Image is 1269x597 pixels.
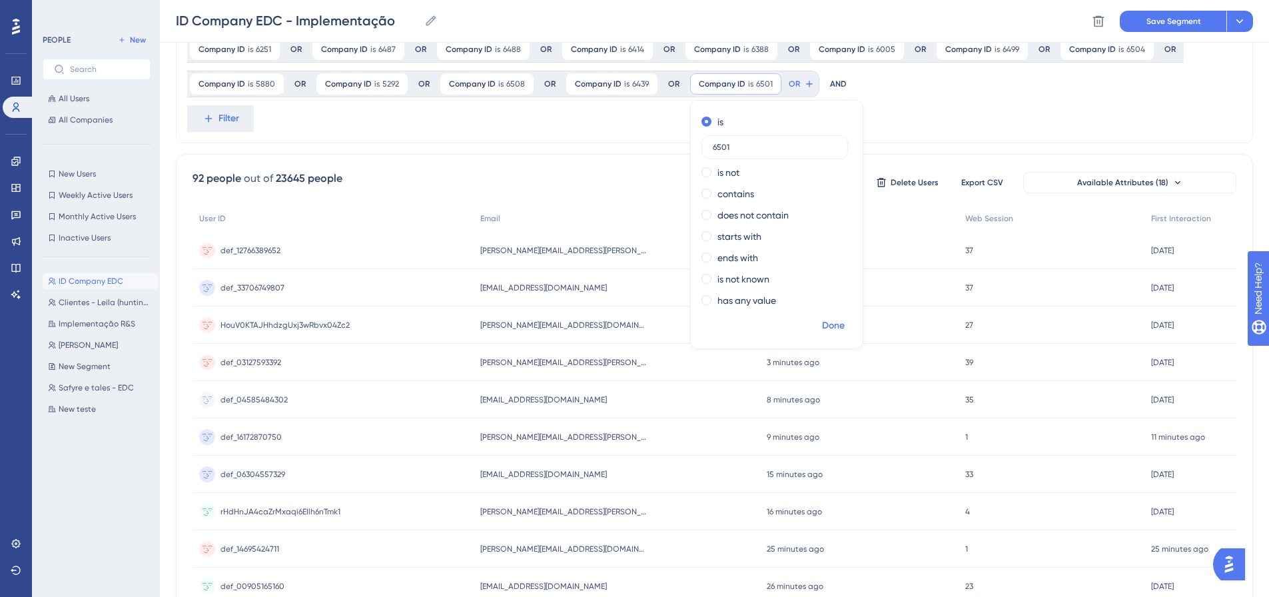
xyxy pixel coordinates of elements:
[1120,11,1226,32] button: Save Segment
[1039,44,1050,55] div: OR
[503,44,521,55] span: 6488
[256,44,271,55] span: 6251
[418,79,430,89] div: OR
[220,544,279,554] span: def_14695424711
[59,233,111,243] span: Inactive Users
[480,357,647,368] span: [PERSON_NAME][EMAIL_ADDRESS][PERSON_NAME][DOMAIN_NAME]
[220,394,288,405] span: def_04585484302
[632,79,649,89] span: 6439
[480,432,647,442] span: [PERSON_NAME][EMAIL_ADDRESS][PERSON_NAME][DOMAIN_NAME]
[43,358,159,374] button: New Segment
[1151,213,1211,224] span: First Interaction
[995,44,1000,55] span: is
[961,177,1003,188] span: Export CSV
[1164,44,1176,55] div: OR
[819,44,865,55] span: Company ID
[717,186,754,202] label: contains
[370,44,376,55] span: is
[1213,544,1253,584] iframe: UserGuiding AI Assistant Launcher
[620,44,626,55] span: is
[767,395,820,404] time: 8 minutes ago
[1077,177,1168,188] span: Available Attributes (18)
[59,276,123,287] span: ID Company EDC
[1151,246,1174,255] time: [DATE]
[965,283,973,293] span: 37
[220,432,282,442] span: def_16172870750
[199,44,245,55] span: Company ID
[571,44,618,55] span: Company ID
[743,44,749,55] span: is
[868,44,873,55] span: is
[717,207,789,223] label: does not contain
[624,79,630,89] span: is
[965,213,1013,224] span: Web Session
[244,171,273,187] div: out of
[59,190,133,201] span: Weekly Active Users
[59,340,118,350] span: [PERSON_NAME]
[965,245,973,256] span: 37
[130,35,146,45] span: New
[220,581,284,592] span: def_00905165160
[965,394,974,405] span: 35
[1126,44,1145,55] span: 6504
[43,209,151,225] button: Monthly Active Users
[965,320,973,330] span: 27
[480,581,607,592] span: [EMAIL_ADDRESS][DOMAIN_NAME]
[965,469,973,480] span: 33
[449,79,496,89] span: Company ID
[751,44,769,55] span: 6388
[220,283,284,293] span: def_33706749807
[495,44,500,55] span: is
[756,79,773,89] span: 6501
[717,250,758,266] label: ends with
[43,35,71,45] div: PEOPLE
[506,79,525,89] span: 6508
[43,187,151,203] button: Weekly Active Users
[59,318,135,329] span: Implementação R&S
[822,318,845,334] span: Done
[294,79,306,89] div: OR
[1151,320,1174,330] time: [DATE]
[1151,507,1174,516] time: [DATE]
[1003,44,1019,55] span: 6499
[43,166,151,182] button: New Users
[480,213,500,224] span: Email
[276,171,342,187] div: 23645 people
[1069,44,1116,55] span: Company ID
[290,44,302,55] div: OR
[480,320,647,330] span: [PERSON_NAME][EMAIL_ADDRESS][DOMAIN_NAME]
[965,432,968,442] span: 1
[415,44,426,55] div: OR
[43,112,151,128] button: All Companies
[748,79,753,89] span: is
[767,582,823,591] time: 26 minutes ago
[663,44,675,55] div: OR
[480,283,607,293] span: [EMAIL_ADDRESS][DOMAIN_NAME]
[59,404,96,414] span: New teste
[480,245,647,256] span: [PERSON_NAME][EMAIL_ADDRESS][PERSON_NAME][DOMAIN_NAME]
[1023,172,1236,193] button: Available Attributes (18)
[949,172,1015,193] button: Export CSV
[717,271,769,287] label: is not known
[1151,395,1174,404] time: [DATE]
[915,44,926,55] div: OR
[713,143,837,152] input: Type the value
[1146,16,1201,27] span: Save Segment
[220,320,350,330] span: HouV0KTAJHhdzgUxj3wRbvx04Zc2
[767,358,819,367] time: 3 minutes ago
[767,507,822,516] time: 16 minutes ago
[1151,432,1205,442] time: 11 minutes ago
[694,44,741,55] span: Company ID
[1151,283,1174,293] time: [DATE]
[717,165,739,181] label: is not
[540,44,552,55] div: OR
[220,357,281,368] span: def_03127593392
[480,469,607,480] span: [EMAIL_ADDRESS][DOMAIN_NAME]
[382,79,399,89] span: 5292
[43,380,159,396] button: Safyre e tales - EDC
[717,293,776,308] label: has any value
[717,114,723,130] label: is
[59,115,113,125] span: All Companies
[31,3,83,19] span: Need Help?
